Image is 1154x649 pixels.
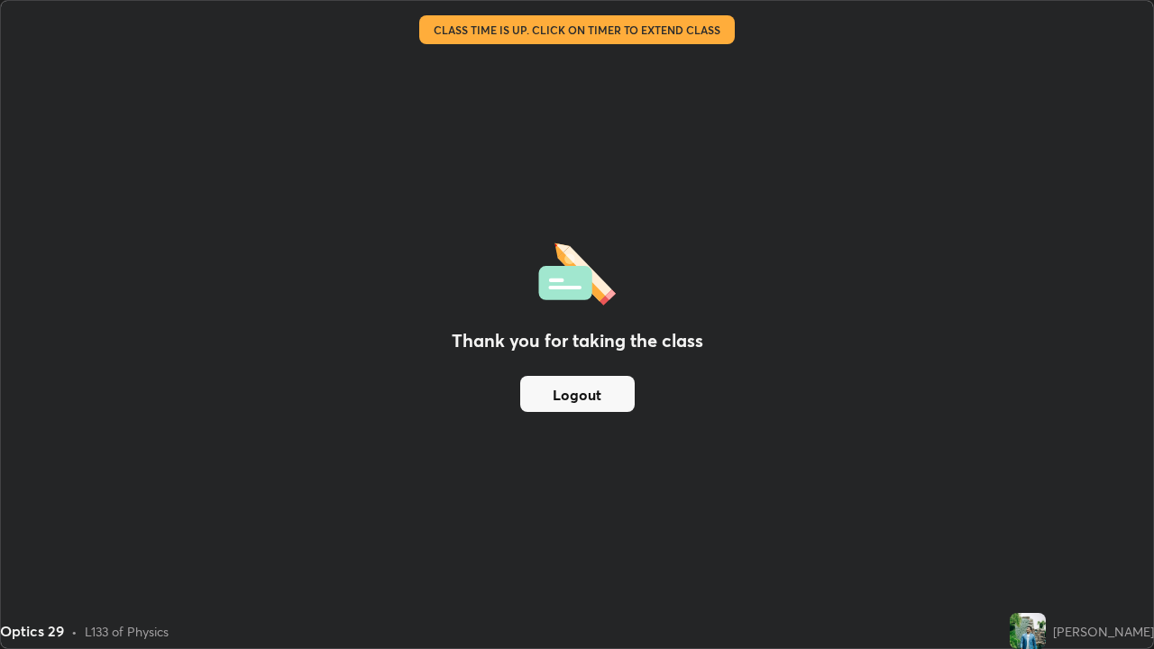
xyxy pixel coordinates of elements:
div: L133 of Physics [85,622,169,641]
h2: Thank you for taking the class [452,327,703,354]
button: Logout [520,376,635,412]
div: • [71,622,78,641]
img: offlineFeedback.1438e8b3.svg [538,237,616,306]
img: 3039acb2fa3d48028dcb1705d1182d1b.jpg [1010,613,1046,649]
div: [PERSON_NAME] [1053,622,1154,641]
